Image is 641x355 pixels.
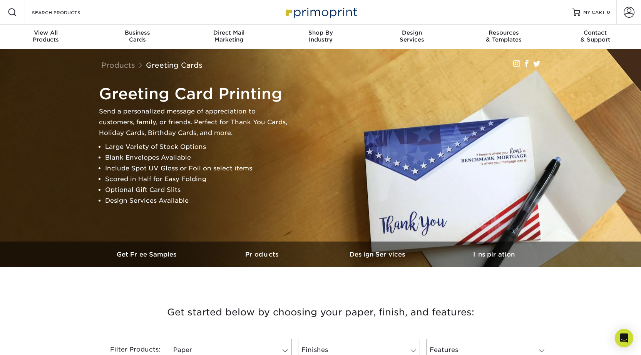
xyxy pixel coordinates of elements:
[105,185,291,195] li: Optional Gift Card Slits
[366,29,458,36] span: Design
[92,29,183,43] div: Cards
[458,25,549,49] a: Resources& Templates
[2,332,65,352] iframe: Google Customer Reviews
[183,29,275,36] span: Direct Mail
[436,242,552,267] a: Inspiration
[583,9,605,16] span: MY CART
[95,295,546,330] h3: Get started below by choosing your paper, finish, and features:
[458,29,549,43] div: & Templates
[282,4,359,20] img: Primoprint
[105,142,291,152] li: Large Variety of Stock Options
[31,8,106,17] input: SEARCH PRODUCTS.....
[90,242,205,267] a: Get Free Samples
[549,29,641,36] span: Contact
[99,85,291,103] h1: Greeting Card Printing
[275,29,367,43] div: Industry
[105,152,291,163] li: Blank Envelopes Available
[321,251,436,258] h3: Design Services
[105,174,291,185] li: Scored in Half for Easy Folding
[205,242,321,267] a: Products
[615,329,633,347] div: Open Intercom Messenger
[92,29,183,36] span: Business
[205,251,321,258] h3: Products
[92,25,183,49] a: BusinessCards
[105,163,291,174] li: Include Spot UV Gloss or Foil on select items
[458,29,549,36] span: Resources
[105,195,291,206] li: Design Services Available
[321,242,436,267] a: Design Services
[101,61,135,69] a: Products
[183,29,275,43] div: Marketing
[183,25,275,49] a: Direct MailMarketing
[549,29,641,43] div: & Support
[607,10,610,15] span: 0
[549,25,641,49] a: Contact& Support
[366,29,458,43] div: Services
[90,251,205,258] h3: Get Free Samples
[275,25,367,49] a: Shop ByIndustry
[436,251,552,258] h3: Inspiration
[275,29,367,36] span: Shop By
[146,61,203,69] a: Greeting Cards
[366,25,458,49] a: DesignServices
[99,106,291,138] p: Send a personalized message of appreciation to customers, family, or friends. Perfect for Thank Y...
